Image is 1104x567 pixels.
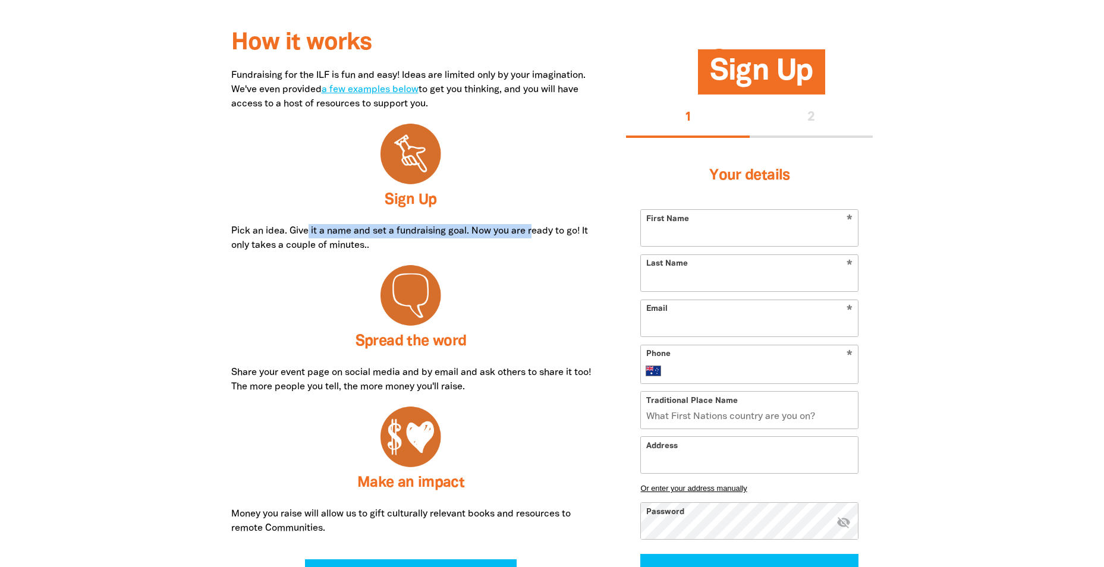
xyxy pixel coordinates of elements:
[710,58,813,94] span: Sign Up
[836,515,851,530] i: Hide password
[322,86,419,94] a: a few examples below
[640,484,858,493] button: Or enter your address manually
[231,366,591,394] p: Share your event page on social media and by email and ask others to share it too! The more peopl...
[836,515,851,531] button: visibility_off
[231,32,372,54] span: How it works
[357,476,464,490] span: Make an impact
[356,335,467,348] span: Spread the word
[640,152,858,200] h3: Your details
[231,224,591,253] p: Pick an idea. Give it a name and set a fundraising goal. Now you are ready to go! It only takes a...
[641,392,858,428] input: What First Nations country are you on?
[231,507,591,535] p: Money you raise will allow us to gift culturally relevant books and resources to remote Communities.
[231,68,591,111] p: Fundraising for the ILF is fun and easy! Ideas are limited only by your imagination. We've even p...
[626,99,750,137] button: Stage 1
[847,350,853,361] i: Required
